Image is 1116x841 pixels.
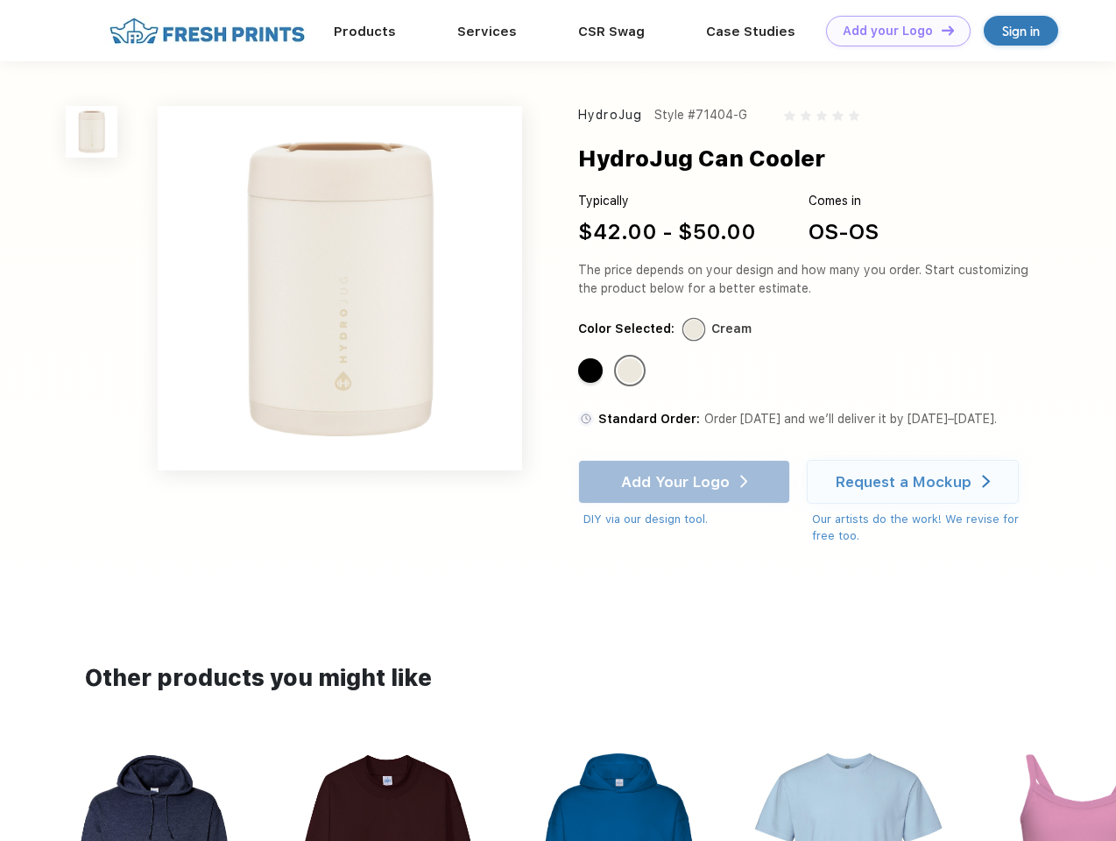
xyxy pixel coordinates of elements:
[66,106,117,158] img: func=resize&h=100
[578,411,594,427] img: standard order
[578,142,825,175] div: HydroJug Can Cooler
[104,16,310,46] img: fo%20logo%202.webp
[578,358,603,383] div: Black
[654,106,747,124] div: Style #71404-G
[849,110,859,121] img: gray_star.svg
[578,320,675,338] div: Color Selected:
[982,475,990,488] img: white arrow
[85,661,1030,696] div: Other products you might like
[578,106,642,124] div: HydroJug
[578,216,756,248] div: $42.00 - $50.00
[809,216,879,248] div: OS-OS
[784,110,795,121] img: gray_star.svg
[816,110,827,121] img: gray_star.svg
[801,110,811,121] img: gray_star.svg
[578,261,1035,298] div: The price depends on your design and how many you order. Start customizing the product below for ...
[984,16,1058,46] a: Sign in
[809,192,879,210] div: Comes in
[1002,21,1040,41] div: Sign in
[843,24,933,39] div: Add your Logo
[583,511,790,528] div: DIY via our design tool.
[598,412,700,426] span: Standard Order:
[704,412,997,426] span: Order [DATE] and we’ll deliver it by [DATE]–[DATE].
[812,511,1035,545] div: Our artists do the work! We revise for free too.
[832,110,843,121] img: gray_star.svg
[836,473,971,491] div: Request a Mockup
[578,192,756,210] div: Typically
[334,24,396,39] a: Products
[942,25,954,35] img: DT
[158,106,522,470] img: func=resize&h=640
[711,320,752,338] div: Cream
[618,358,642,383] div: Cream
